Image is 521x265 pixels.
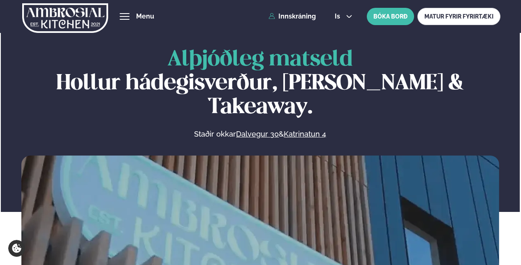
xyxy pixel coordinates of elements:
p: Staðir okkar & [105,129,416,139]
a: MATUR FYRIR FYRIRTÆKI [417,8,500,25]
a: Innskráning [269,13,316,20]
span: Alþjóðleg matseld [167,49,353,70]
a: Katrinatun 4 [284,129,326,139]
button: hamburger [120,12,130,21]
a: Cookie settings [8,240,25,257]
h1: Hollur hádegisverður, [PERSON_NAME] & Takeaway. [21,48,500,119]
a: Dalvegur 30 [236,129,279,139]
img: logo [22,1,108,35]
button: BÓKA BORÐ [367,8,414,25]
button: is [328,13,359,20]
span: is [335,13,343,20]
